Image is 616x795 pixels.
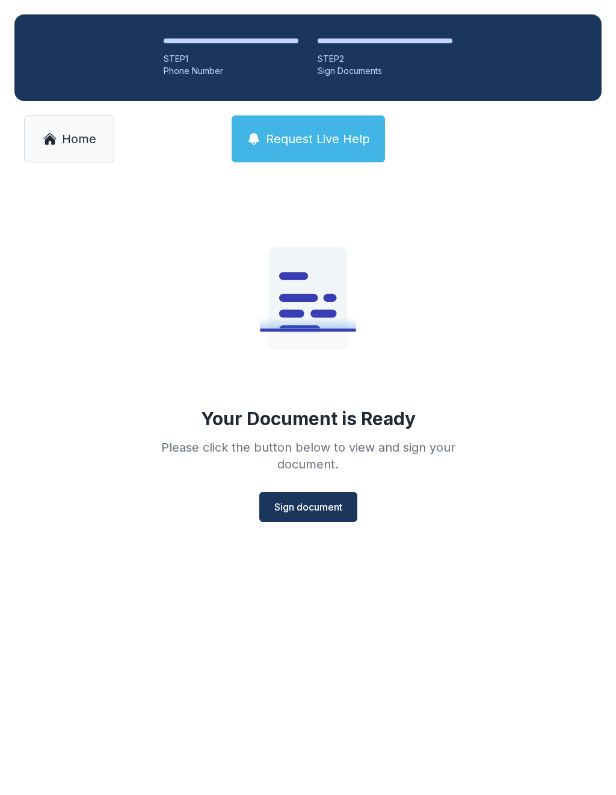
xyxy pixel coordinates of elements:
div: Your Document is Ready [201,408,416,429]
span: Home [62,130,96,147]
div: Sign Documents [318,65,452,77]
div: STEP 1 [164,53,298,65]
div: STEP 2 [318,53,452,65]
span: Sign document [274,500,342,514]
div: Please click the button below to view and sign your document. [135,439,481,473]
span: Request Live Help [266,130,370,147]
div: Phone Number [164,65,298,77]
